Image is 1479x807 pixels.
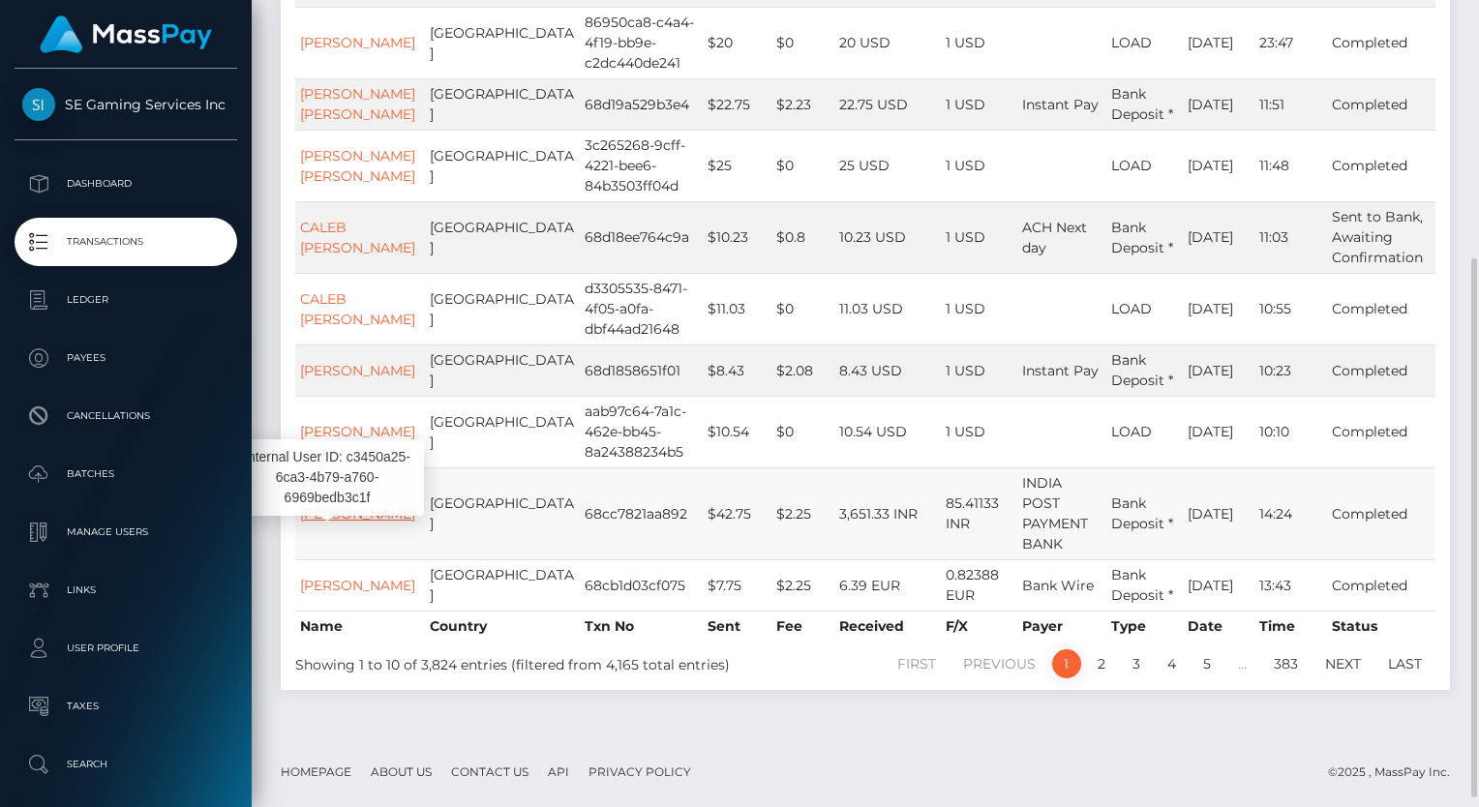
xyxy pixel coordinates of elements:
[834,396,941,467] td: 10.54 USD
[15,96,237,113] span: SE Gaming Services Inc
[1327,559,1435,611] td: Completed
[703,467,771,559] td: $42.75
[941,344,1017,396] td: 1 USD
[941,130,1017,201] td: 1 USD
[941,559,1017,611] td: 0.82388 EUR
[771,396,833,467] td: $0
[1327,7,1435,78] td: Completed
[1106,201,1183,273] td: Bank Deposit *
[1327,611,1435,642] th: Status
[1017,611,1107,642] th: Payer
[22,634,229,663] p: User Profile
[22,285,229,314] p: Ledger
[15,450,237,498] a: Batches
[1263,649,1309,678] a: 383
[771,559,833,611] td: $2.25
[1106,467,1183,559] td: Bank Deposit *
[425,559,580,611] td: [GEOGRAPHIC_DATA]
[703,7,771,78] td: $20
[771,467,833,559] td: $2.25
[1052,649,1081,678] a: 1
[1022,219,1087,256] span: ACH Next day
[1327,201,1435,273] td: Sent to Bank, Awaiting Confirmation
[941,201,1017,273] td: 1 USD
[15,160,237,208] a: Dashboard
[22,576,229,605] p: Links
[1183,396,1254,467] td: [DATE]
[1327,78,1435,130] td: Completed
[834,611,941,642] th: Received
[425,7,580,78] td: [GEOGRAPHIC_DATA]
[834,344,941,396] td: 8.43 USD
[1254,396,1327,467] td: 10:10
[15,334,237,382] a: Payees
[834,201,941,273] td: 10.23 USD
[22,460,229,489] p: Batches
[703,344,771,396] td: $8.43
[941,467,1017,559] td: 85.41133 INR
[22,750,229,779] p: Search
[22,692,229,721] p: Taxes
[941,396,1017,467] td: 1 USD
[1254,78,1327,130] td: 11:51
[1254,201,1327,273] td: 11:03
[300,219,415,256] a: CALEB [PERSON_NAME]
[1157,649,1187,678] a: 4
[771,611,833,642] th: Fee
[540,757,577,787] a: API
[941,7,1017,78] td: 1 USD
[300,577,415,594] a: [PERSON_NAME]
[580,78,704,130] td: 68d19a529b3e4
[443,757,536,787] a: Contact Us
[834,78,941,130] td: 22.75 USD
[1254,344,1327,396] td: 10:23
[363,757,439,787] a: About Us
[15,566,237,614] a: Links
[834,559,941,611] td: 6.39 EUR
[580,467,704,559] td: 68cc7821aa892
[703,611,771,642] th: Sent
[1327,344,1435,396] td: Completed
[703,273,771,344] td: $11.03
[580,130,704,201] td: 3c265268-9cff-4221-bee6-84b3503ff04d
[1254,273,1327,344] td: 10:55
[1022,577,1094,594] span: Bank Wire
[1254,559,1327,611] td: 13:43
[300,423,415,440] a: [PERSON_NAME]
[1022,474,1088,553] span: INDIA POST PAYMENT BANK
[1022,96,1099,113] span: Instant Pay
[941,78,1017,130] td: 1 USD
[425,130,580,201] td: [GEOGRAPHIC_DATA]
[300,85,415,123] a: [PERSON_NAME] [PERSON_NAME]
[1122,649,1151,678] a: 3
[1183,7,1254,78] td: [DATE]
[1106,396,1183,467] td: LOAD
[834,467,941,559] td: 3,651.33 INR
[1087,649,1116,678] a: 2
[1183,273,1254,344] td: [DATE]
[1192,649,1222,678] a: 5
[1254,467,1327,559] td: 14:24
[15,624,237,672] a: User Profile
[1183,467,1254,559] td: [DATE]
[941,611,1017,642] th: F/X
[1327,273,1435,344] td: Completed
[425,78,580,130] td: [GEOGRAPHIC_DATA]
[300,34,415,51] a: [PERSON_NAME]
[425,201,580,273] td: [GEOGRAPHIC_DATA]
[941,273,1017,344] td: 1 USD
[1106,78,1183,130] td: Bank Deposit *
[1254,611,1327,642] th: Time
[425,344,580,396] td: [GEOGRAPHIC_DATA]
[1106,559,1183,611] td: Bank Deposit *
[1328,762,1464,783] div: © 2025 , MassPay Inc.
[425,467,580,559] td: [GEOGRAPHIC_DATA]
[771,130,833,201] td: $0
[703,396,771,467] td: $10.54
[1183,559,1254,611] td: [DATE]
[1327,130,1435,201] td: Completed
[22,518,229,547] p: Manage Users
[300,290,415,328] a: CALEB [PERSON_NAME]
[1022,362,1099,379] span: Instant Pay
[15,276,237,324] a: Ledger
